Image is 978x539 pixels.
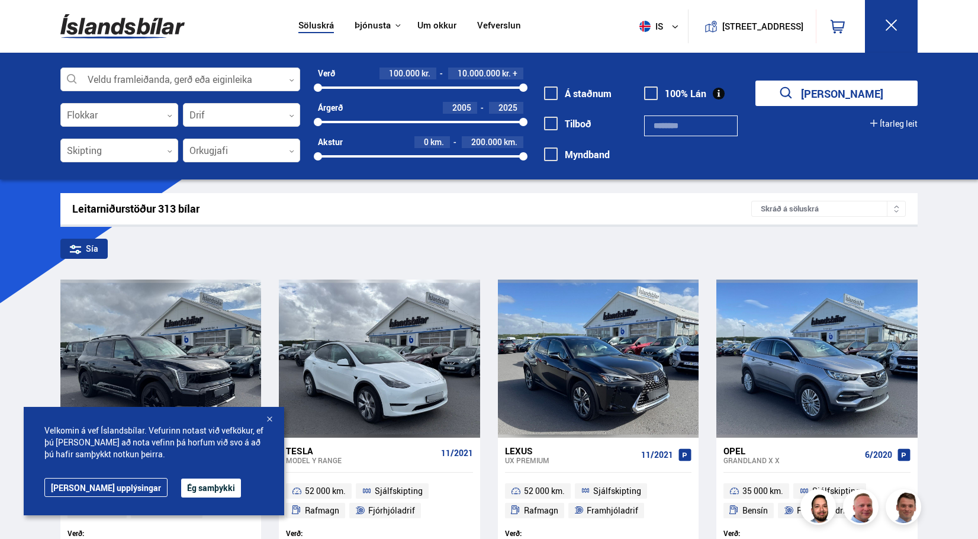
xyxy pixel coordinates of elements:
span: 52 000 km. [305,484,346,498]
span: 35 000 km. [742,484,783,498]
span: Sjálfskipting [375,484,423,498]
label: Á staðnum [544,88,612,99]
div: Leitarniðurstöður 313 bílar [72,203,751,215]
span: Velkomin á vef Íslandsbílar. Vefurinn notast við vefkökur, ef þú [PERSON_NAME] að nota vefinn þá ... [44,425,263,460]
button: is [635,9,688,44]
span: + [513,69,517,78]
span: 11/2021 [441,448,473,458]
a: Vefverslun [477,20,521,33]
span: 52 000 km. [524,484,565,498]
span: 10.000.000 [458,68,500,79]
span: 2025 [498,102,517,113]
span: 0 [424,136,429,147]
label: 100% Lán [644,88,706,99]
button: Þjónusta [355,20,391,31]
span: 2005 [452,102,471,113]
img: nhp88E3Fdnt1Opn2.png [802,491,838,527]
button: Ég samþykki [181,479,241,498]
span: 100.000 [389,68,420,79]
div: Sía [60,239,108,259]
div: Verð: [67,529,161,538]
span: 6/2020 [865,450,892,460]
button: [STREET_ADDRESS] [726,21,799,31]
img: G0Ugv5HjCgRt.svg [60,7,185,46]
img: siFngHWaQ9KaOqBr.png [845,491,880,527]
span: 200.000 [471,136,502,147]
div: Opel [723,445,860,456]
span: Framhjóladrif [587,503,638,518]
span: Sjálfskipting [593,484,641,498]
span: is [635,21,664,32]
a: [STREET_ADDRESS] [695,9,810,43]
span: kr. [422,69,430,78]
img: svg+xml;base64,PHN2ZyB4bWxucz0iaHR0cDovL3d3dy53My5vcmcvMjAwMC9zdmciIHdpZHRoPSI1MTIiIGhlaWdodD0iNT... [639,21,651,32]
div: Grandland X X [723,456,860,464]
div: Akstur [318,137,343,147]
div: Verð: [723,529,817,538]
div: Verð [318,69,335,78]
div: Árgerð [318,103,343,113]
span: kr. [502,69,511,78]
span: Framhjóladrif [797,503,848,518]
span: Fjórhjóladrif [368,503,415,518]
span: Rafmagn [524,503,558,518]
div: Model Y RANGE [286,456,436,464]
div: Verð: [505,529,599,538]
div: Skráð á söluskrá [751,201,906,217]
label: Myndband [544,149,610,160]
button: Ítarleg leit [870,119,918,129]
a: [PERSON_NAME] upplýsingar [44,478,168,497]
span: Rafmagn [305,503,339,518]
a: Söluskrá [298,20,334,33]
div: Verð: [286,529,379,538]
span: Bensín [742,503,768,518]
button: [PERSON_NAME] [755,81,918,106]
a: Um okkur [417,20,456,33]
img: FbJEzSuNWCJXmdc-.webp [887,491,923,527]
span: 11/2021 [641,450,673,460]
label: Tilboð [544,118,591,129]
span: km. [430,137,444,147]
div: Lexus [505,445,636,456]
span: km. [504,137,517,147]
span: Sjálfskipting [812,484,860,498]
div: Tesla [286,445,436,456]
div: UX PREMIUM [505,456,636,464]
